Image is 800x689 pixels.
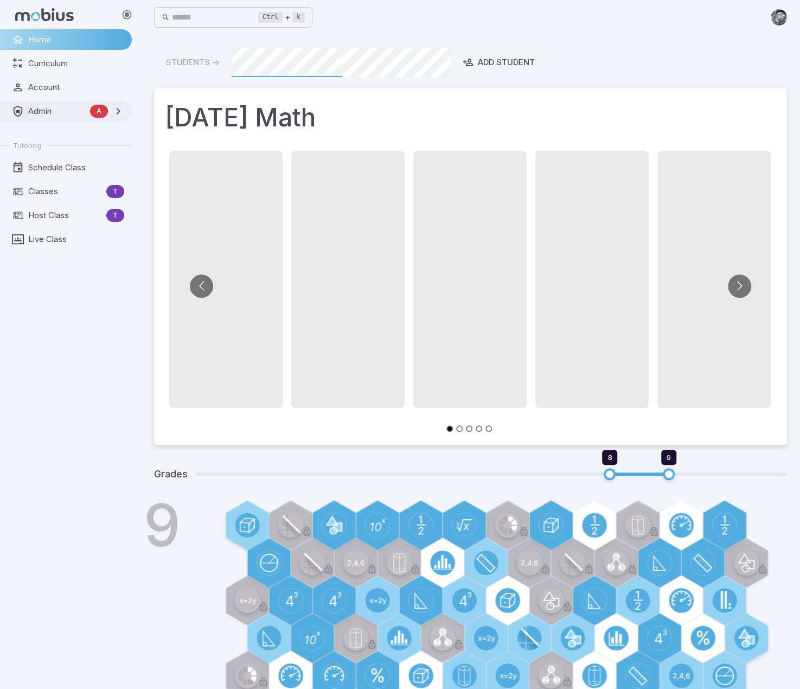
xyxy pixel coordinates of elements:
[106,186,124,197] span: T
[258,11,305,24] div: +
[28,105,86,117] span: Admin
[28,233,124,245] span: Live Class
[190,275,213,298] button: Go to previous slide
[667,453,671,462] span: 9
[446,425,453,432] button: Go to slide 1
[292,12,305,23] kbd: k
[90,106,108,117] span: A
[771,9,787,25] img: andrew.jpg
[728,275,751,298] button: Go to next slide
[165,99,776,136] h1: [DATE] Math
[485,425,492,432] button: Go to slide 5
[28,34,124,46] span: Home
[476,425,482,432] button: Go to slide 4
[28,162,124,174] span: Schedule Class
[607,453,612,462] span: 8
[463,56,535,68] div: Add Student
[456,425,463,432] button: Go to slide 2
[28,58,124,69] span: Curriculum
[28,186,102,197] span: Classes
[466,425,472,432] button: Go to slide 3
[106,210,124,221] span: T
[144,496,181,554] h1: 9
[154,467,188,482] h5: Grades
[258,12,283,23] kbd: Ctrl
[13,141,41,150] span: Tutoring
[28,81,124,93] span: Account
[28,209,102,221] span: Host Class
